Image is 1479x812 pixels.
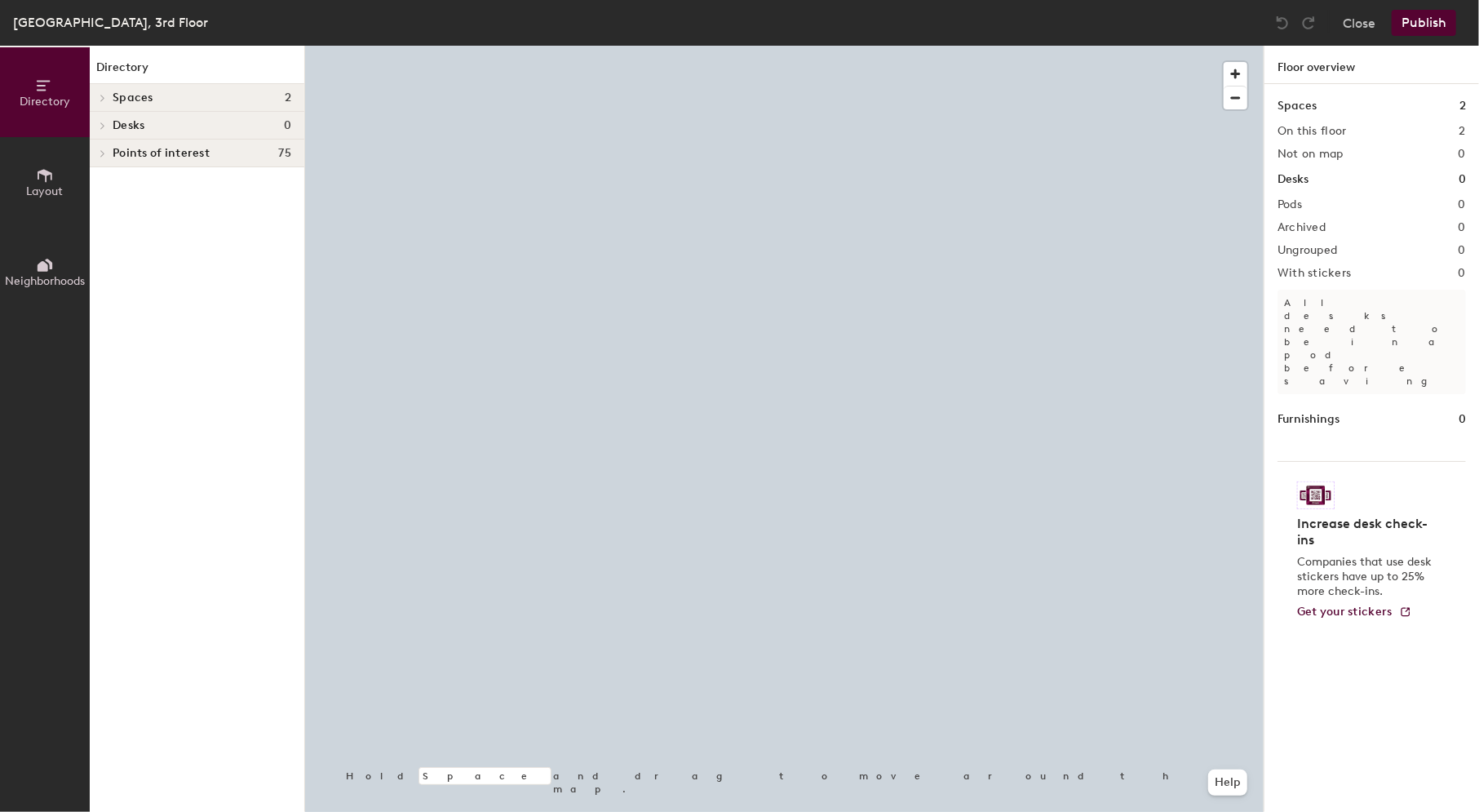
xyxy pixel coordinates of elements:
h1: Spaces [1278,97,1317,115]
h4: Increase desk check-ins [1297,516,1437,548]
h2: 0 [1459,244,1466,257]
h1: Floor overview [1264,46,1479,84]
h2: Pods [1278,198,1302,211]
span: Directory [20,95,70,109]
button: Help [1208,770,1247,796]
span: 75 [278,147,291,160]
h2: 0 [1459,221,1466,234]
h1: 0 [1459,171,1466,189]
h1: Desks [1278,171,1309,189]
h2: 0 [1459,198,1466,211]
h2: On this floor [1278,125,1347,138]
h2: Archived [1278,221,1326,234]
h1: 2 [1459,97,1466,115]
span: Desks [113,119,144,132]
p: All desks need to be in a pod before saving [1278,290,1466,394]
button: Publish [1392,10,1456,36]
span: Get your stickers [1297,605,1393,619]
h2: 2 [1459,125,1466,138]
img: Sticker logo [1297,481,1335,509]
span: 2 [285,91,291,104]
button: Close [1343,10,1375,36]
h2: Ungrouped [1278,244,1338,257]
span: Neighborhoods [5,274,85,288]
h1: 0 [1459,410,1466,428]
div: [GEOGRAPHIC_DATA], 3rd Floor [13,12,208,33]
h2: Not on map [1278,148,1344,161]
img: Undo [1274,15,1291,31]
img: Redo [1300,15,1317,31]
span: Points of interest [113,147,210,160]
span: Layout [27,184,64,198]
span: 0 [284,119,291,132]
h2: 0 [1459,148,1466,161]
p: Companies that use desk stickers have up to 25% more check-ins. [1297,555,1437,599]
span: Spaces [113,91,153,104]
h1: Furnishings [1278,410,1340,428]
h1: Directory [90,59,304,84]
h2: With stickers [1278,267,1352,280]
a: Get your stickers [1297,606,1412,619]
h2: 0 [1459,267,1466,280]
